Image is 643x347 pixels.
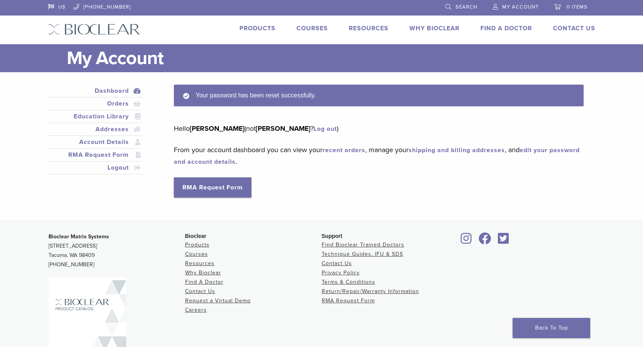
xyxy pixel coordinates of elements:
a: Orders [50,99,141,108]
a: Return/Repair/Warranty Information [322,288,419,295]
a: RMA Request Form [174,177,251,198]
a: Dashboard [50,86,141,95]
img: Bioclear [48,24,140,35]
div: Your password has been reset successfully. [174,85,583,106]
a: Resources [185,260,215,267]
strong: [PERSON_NAME] [256,124,310,133]
a: Contact Us [185,288,215,295]
a: Find A Doctor [185,279,224,285]
span: Search [456,4,477,10]
a: Contact Us [322,260,352,267]
p: From your account dashboard you can view your , manage your , and . [174,144,583,167]
a: Products [185,241,210,248]
a: Careers [185,307,207,313]
a: Contact Us [553,24,595,32]
a: Why Bioclear [185,269,221,276]
a: Back To Top [513,318,590,338]
strong: Bioclear Matrix Systems [49,233,109,240]
a: RMA Request Form [322,297,375,304]
strong: [PERSON_NAME] [190,124,244,133]
p: [STREET_ADDRESS] Tacoma, WA 98409 [PHONE_NUMBER] [49,232,185,269]
a: Request a Virtual Demo [185,297,251,304]
span: Support [322,233,343,239]
a: Privacy Policy [322,269,360,276]
span: Bioclear [185,233,206,239]
a: shipping and billing addresses [409,146,505,154]
a: Bioclear [458,237,475,245]
p: Hello (not ? ) [174,123,583,134]
a: Why Bioclear [409,24,459,32]
span: 0 items [567,4,588,10]
nav: Account pages [48,85,143,184]
a: Bioclear [496,237,512,245]
a: Terms & Conditions [322,279,375,285]
a: Education Library [50,112,141,121]
a: Courses [185,251,208,257]
a: Addresses [50,125,141,134]
a: Account Details [50,137,141,147]
a: Find A Doctor [480,24,532,32]
a: Technique Guides, IFU & SDS [322,251,403,257]
h1: My Account [67,44,595,72]
a: RMA Request Form [50,150,141,160]
a: Find Bioclear Trained Doctors [322,241,404,248]
a: Log out [314,125,337,133]
span: My Account [502,4,539,10]
a: Bioclear [476,237,494,245]
a: Products [239,24,276,32]
a: Courses [296,24,328,32]
a: Resources [349,24,388,32]
a: Logout [50,163,141,172]
a: recent orders [322,146,365,154]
